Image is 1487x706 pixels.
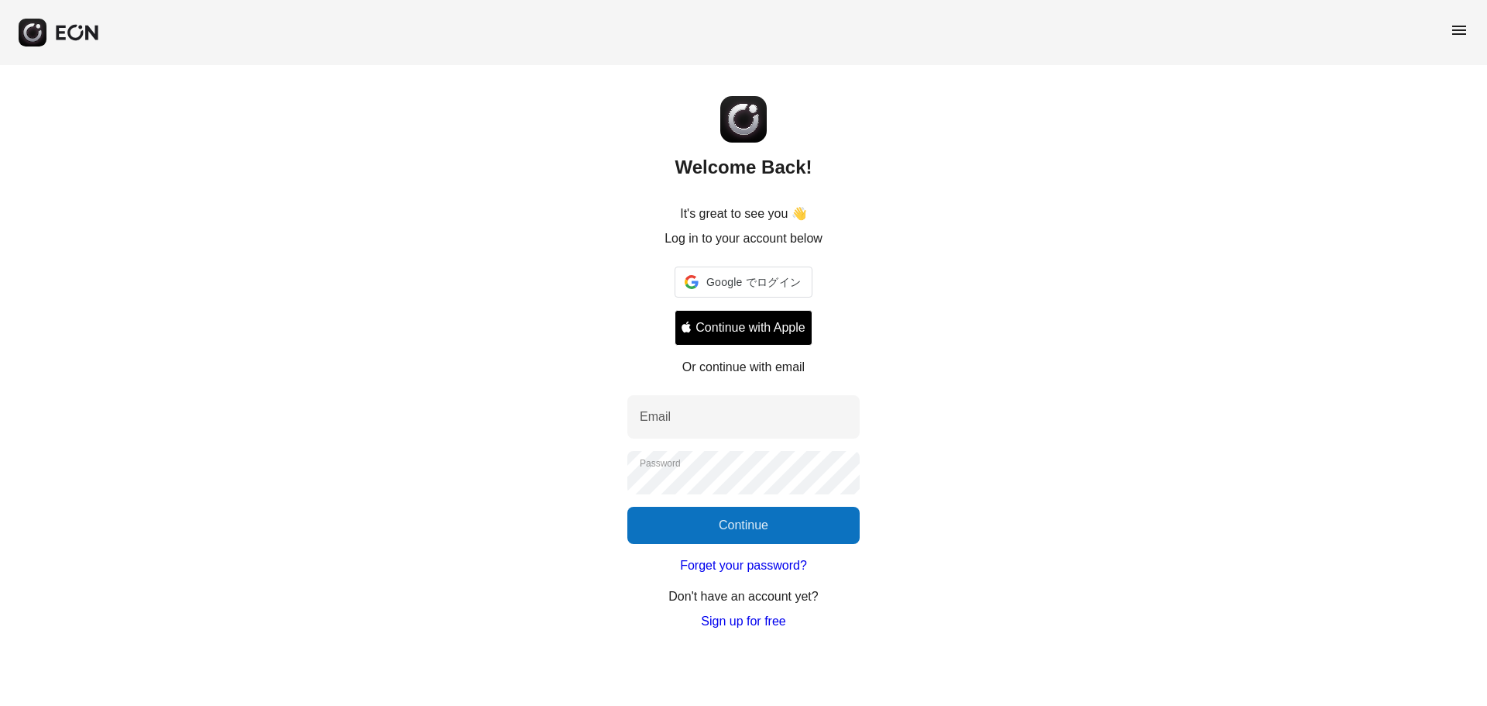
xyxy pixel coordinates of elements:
[1450,21,1468,40] span: menu
[627,507,860,544] button: Continue
[682,358,805,377] p: Or continue with email
[680,556,807,575] a: Forget your password?
[675,155,812,180] h2: Welcome Back!
[675,310,812,346] button: Signin with apple ID
[680,205,807,223] p: It's great to see you 👋
[665,229,822,248] p: Log in to your account below
[640,457,681,470] label: Password
[705,273,802,291] span: Google でログイン
[668,587,818,606] p: Don't have an account yet?
[640,408,671,426] label: Email
[701,612,785,631] a: Sign up for free
[675,267,812,298] div: Google でログイン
